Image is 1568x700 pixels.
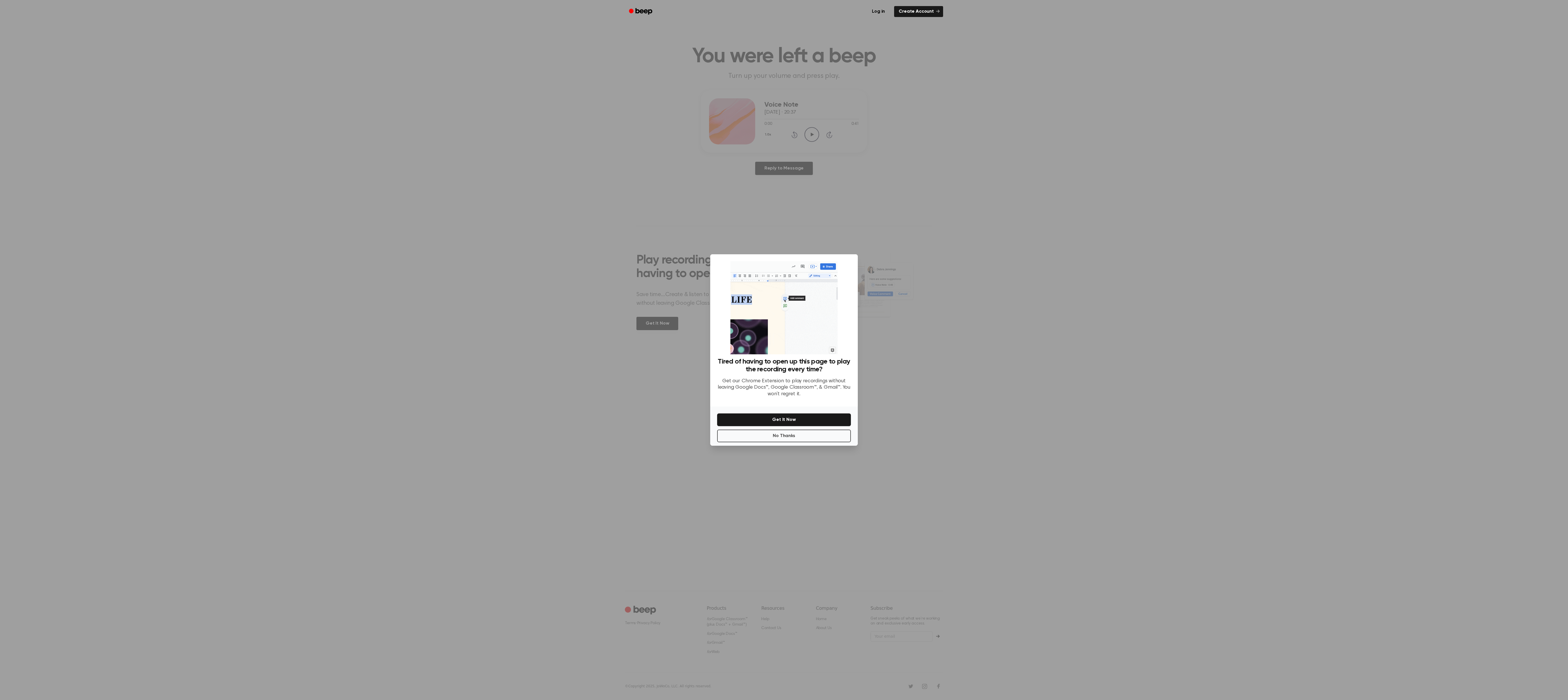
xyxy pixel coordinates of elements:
[717,413,851,426] button: Get It Now
[866,5,891,18] a: Log in
[717,430,851,442] button: No Thanks
[625,6,657,17] a: Beep
[730,261,837,354] img: Beep extension in action
[717,358,851,373] h3: Tired of having to open up this page to play the recording every time?
[894,6,943,17] a: Create Account
[717,378,851,398] p: Get our Chrome Extension to play recordings without leaving Google Docs™, Google Classroom™, & Gm...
